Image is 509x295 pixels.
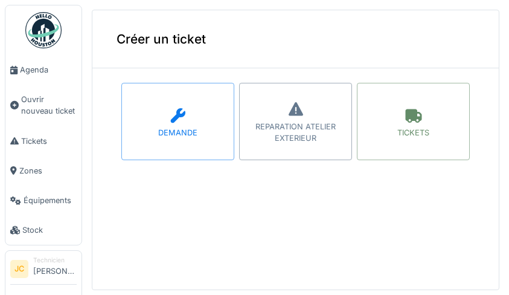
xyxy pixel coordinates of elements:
a: Agenda [5,55,82,85]
li: [PERSON_NAME] [33,256,77,282]
a: Ouvrir nouveau ticket [5,85,82,126]
span: Agenda [20,64,77,76]
div: REPARATION ATELIER EXTERIEUR [240,121,351,144]
a: Tickets [5,126,82,156]
span: Zones [19,165,77,177]
div: Créer un ticket [92,10,499,68]
span: Ouvrir nouveau ticket [21,94,77,117]
div: TICKETS [397,127,429,138]
span: Équipements [24,195,77,206]
li: JC [10,260,28,278]
div: DEMANDE [158,127,197,138]
img: Badge_color-CXgf-gQk.svg [25,12,62,48]
a: Stock [5,215,82,245]
div: Technicien [33,256,77,265]
a: Zones [5,156,82,186]
span: Tickets [21,135,77,147]
a: JC Technicien[PERSON_NAME] [10,256,77,285]
span: Stock [22,224,77,236]
a: Équipements [5,186,82,215]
